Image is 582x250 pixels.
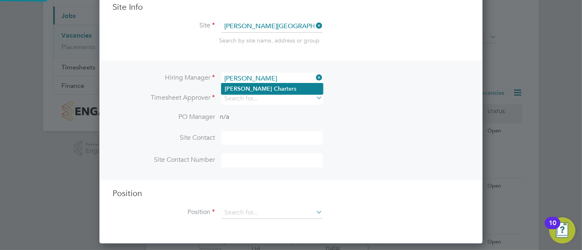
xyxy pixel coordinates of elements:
input: Search for... [221,20,323,33]
button: Open Resource Center, 10 new notifications [549,217,575,243]
span: n/a [220,113,229,121]
label: Hiring Manager [113,74,215,82]
input: Search for... [221,93,323,105]
h3: Position [113,188,469,199]
h3: Site Info [113,2,469,12]
label: Timesheet Approver [113,94,215,102]
b: [PERSON_NAME] [225,85,272,92]
label: Site Contact Number [113,156,215,164]
div: 10 [549,223,556,234]
span: Search by site name, address or group [219,37,320,44]
label: Site Contact [113,134,215,142]
label: PO Manager [113,113,215,121]
label: Position [113,208,215,217]
input: Search for... [221,207,323,219]
b: Char [274,85,286,92]
input: Search for... [221,73,323,85]
li: ters [221,83,323,94]
label: Site [113,21,215,30]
